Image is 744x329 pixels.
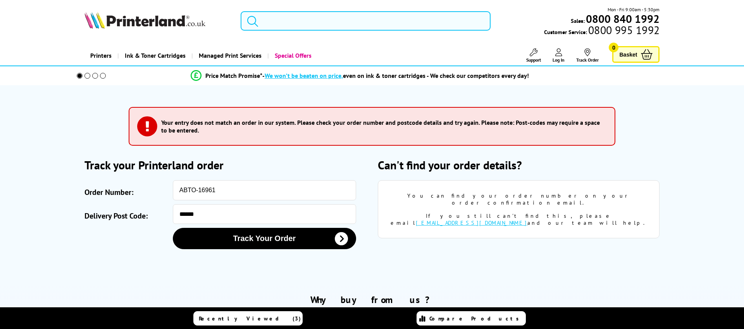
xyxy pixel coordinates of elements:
[66,69,654,83] li: modal_Promise
[553,57,565,63] span: Log In
[262,72,529,79] div: - even on ink & toner cartridges - We check our competitors every day!
[585,15,660,22] a: 0800 840 1992
[571,17,585,24] span: Sales:
[267,46,317,65] a: Special Offers
[544,26,660,36] span: Customer Service:
[619,49,637,60] span: Basket
[173,180,356,200] input: eg: SOA123456 or SO123456
[429,315,523,322] span: Compare Products
[193,311,303,326] a: Recently Viewed (3)
[526,57,541,63] span: Support
[416,219,527,226] a: [EMAIL_ADDRESS][DOMAIN_NAME]
[173,228,356,249] button: Track Your Order
[587,26,660,34] span: 0800 995 1992
[205,72,262,79] span: Price Match Promise*
[265,72,343,79] span: We won’t be beaten on price,
[526,48,541,63] a: Support
[191,46,267,65] a: Managed Print Services
[84,12,231,30] a: Printerland Logo
[390,212,648,226] div: If you still can't find this, please email and our team will help.
[84,12,205,29] img: Printerland Logo
[84,294,660,306] h2: Why buy from us?
[161,119,603,134] h3: Your entry does not match an order in our system. Please check your order number and postcode det...
[608,6,660,13] span: Mon - Fri 9:00am - 5:30pm
[553,48,565,63] a: Log In
[84,184,169,200] label: Order Number:
[609,43,618,52] span: 0
[199,315,301,322] span: Recently Viewed (3)
[417,311,526,326] a: Compare Products
[84,208,169,224] label: Delivery Post Code:
[390,192,648,206] div: You can find your order number on your order confirmation email.
[378,157,660,172] h2: Can't find your order details?
[586,12,660,26] b: 0800 840 1992
[612,46,660,63] a: Basket 0
[117,46,191,65] a: Ink & Toner Cartridges
[576,48,599,63] a: Track Order
[84,46,117,65] a: Printers
[125,46,186,65] span: Ink & Toner Cartridges
[84,157,367,172] h2: Track your Printerland order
